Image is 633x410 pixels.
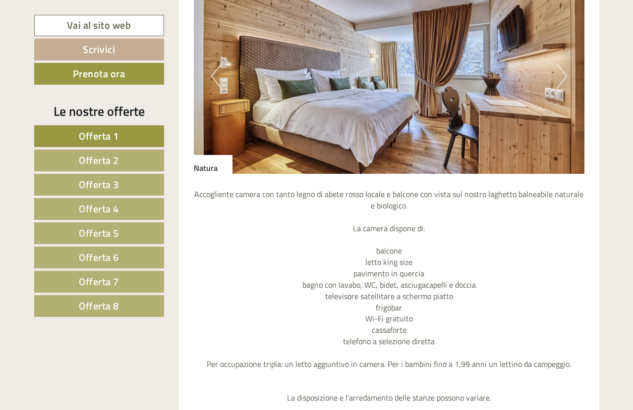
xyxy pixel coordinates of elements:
[79,128,119,144] span: Offerta 1
[34,63,164,85] a: Prenota ora
[34,39,164,60] a: Scrivici
[211,64,222,89] button: Previous
[194,155,232,174] div: Natura
[79,177,119,192] span: Offerta 3
[194,189,584,404] p: Accogliente camera con tanto legno di abete rosso locale e balcone con vista sul nostro laghetto ...
[34,15,164,36] a: Vai al sito web
[79,250,119,265] span: Offerta 6
[34,102,164,120] div: Le nostre offerte
[557,64,567,89] button: Next
[79,225,119,241] span: Offerta 5
[79,298,119,313] span: Offerta 8
[79,153,119,168] span: Offerta 2
[79,274,119,289] span: Offerta 7
[79,201,119,216] span: Offerta 4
